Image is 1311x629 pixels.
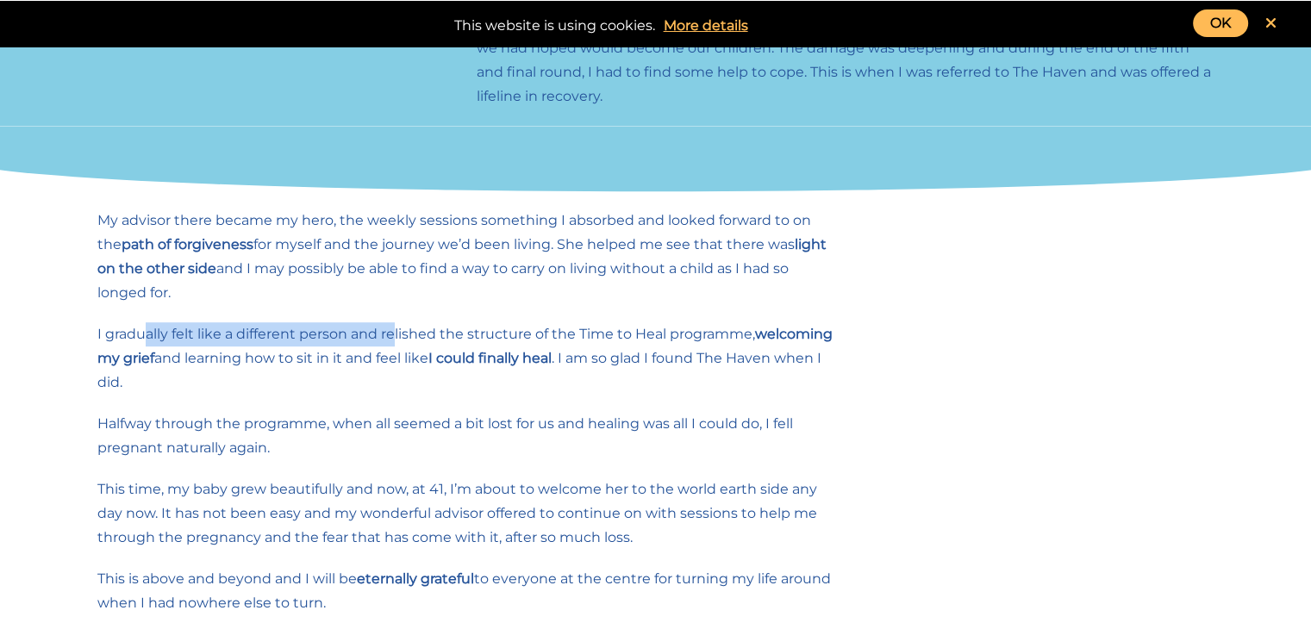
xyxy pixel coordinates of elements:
[97,477,835,550] p: This time, my baby grew beautifully and now, at 41, I’m about to welcome her to the world earth s...
[97,322,835,395] p: I gradually felt like a different person and relished the structure of the Time to Heal programme...
[97,209,835,305] p: My advisor there became my hero, the weekly sessions something I absorbed and looked forward to o...
[428,350,552,366] strong: I could finally heal
[1193,9,1248,37] a: OK
[655,14,757,38] a: More details
[17,9,1294,38] div: This website is using cookies.
[97,412,835,460] p: Halfway through the programme, when all seemed a bit lost for us and healing was all I could do, ...
[97,567,835,615] p: This is above and beyond and I will be to everyone at the centre for turning my life around when ...
[357,570,474,587] strong: eternally grateful
[122,236,253,252] strong: path of forgiveness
